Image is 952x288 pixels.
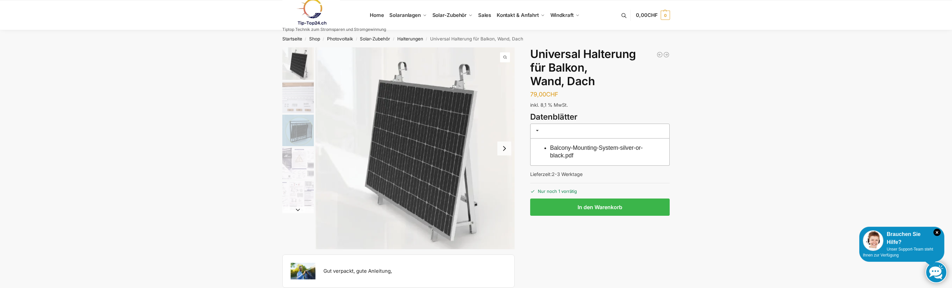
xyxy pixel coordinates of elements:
[397,36,423,41] a: Halterungen
[315,47,515,249] a: Befestigung SolarpaneeleBalkonhalterungen
[530,183,670,195] p: Nur noch 1 vorrätig
[282,82,314,113] img: Screenshot 2025-03-06 155903
[282,181,314,212] img: Montageanleitung seite2
[636,12,657,18] span: 0,00
[423,36,430,42] span: /
[281,81,314,114] li: 2 / 5
[663,51,670,58] a: Halterung für 1 Photovoltaik Module verstellbar
[387,0,429,30] a: Solaranlagen
[320,36,327,42] span: /
[547,0,582,30] a: Windkraft
[282,115,314,146] img: Screenshot 2025-03-06 153434
[550,12,574,18] span: Windkraft
[530,171,583,177] span: Lieferzeit:
[270,30,682,47] nav: Breadcrumb
[530,111,670,123] h3: Datenblätter
[647,12,658,18] span: CHF
[550,144,643,159] a: Balcony-Mounting-System-silver-or-black.pdf
[863,230,883,251] img: Customer service
[353,36,360,42] span: /
[281,147,314,180] li: 4 / 5
[282,148,314,179] img: Montageanleitung seit1
[291,263,315,279] img: Businessman holding solar panel, standing outdoor at garden.
[475,0,494,30] a: Sales
[552,171,583,177] span: 2-3 Werktage
[497,142,511,155] button: Next slide
[327,36,353,41] a: Photovoltaik
[315,47,515,249] li: 1 / 5
[432,12,467,18] span: Solar-Zubehör
[530,102,568,108] span: inkl. 8,1 % MwSt.
[315,47,515,249] img: Balkonhalterungen
[302,36,309,42] span: /
[282,206,314,213] button: Next slide
[282,36,302,41] a: Startseite
[323,267,392,275] div: Gut verpackt, gute Anleitung,
[281,47,314,81] li: 1 / 5
[478,12,491,18] span: Sales
[530,91,558,98] bdi: 79,00
[389,12,421,18] span: Solaranlagen
[281,180,314,213] li: 5 / 5
[530,47,670,88] h1: Universal Halterung für Balkon, Wand, Dach
[282,47,314,80] img: Balkonhalterungen
[360,36,390,41] a: Solar-Zubehör
[530,199,670,216] button: In den Warenkorb
[636,5,670,25] a: 0,00CHF 0
[863,230,941,246] div: Brauchen Sie Hilfe?
[661,11,670,20] span: 0
[429,0,475,30] a: Solar-Zubehör
[494,0,547,30] a: Kontakt & Anfahrt
[282,28,386,31] p: Tiptop Technik zum Stromsparen und Stromgewinnung
[497,12,539,18] span: Kontakt & Anfahrt
[281,114,314,147] li: 3 / 5
[933,229,941,236] i: Schließen
[656,51,663,58] a: PV MONTAGESYSTEM FÜR WELLDACH, BLECHDACH, WELLPLATTEN, GEEIGNET FÜR 2 MODULE
[390,36,397,42] span: /
[863,247,933,258] span: Unser Support-Team steht Ihnen zur Verfügung
[546,91,558,98] span: CHF
[309,36,320,41] a: Shop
